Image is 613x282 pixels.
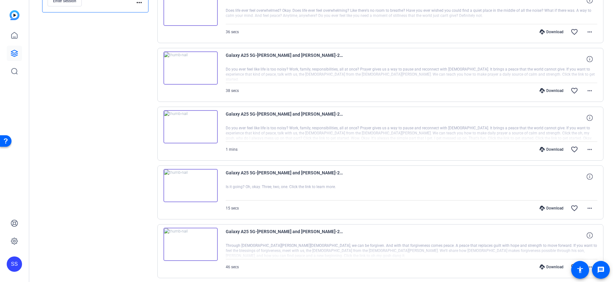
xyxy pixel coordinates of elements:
[571,146,578,153] mat-icon: favorite_border
[10,10,19,20] img: blue-gradient.svg
[536,206,567,211] div: Download
[571,87,578,95] mat-icon: favorite_border
[226,169,344,184] span: Galaxy A25 5G-[PERSON_NAME] and [PERSON_NAME]-2025-08-27-12-15-34-747-0
[163,51,218,85] img: thumb-nail
[576,266,584,274] mat-icon: accessibility
[586,204,594,212] mat-icon: more_horiz
[586,263,594,271] mat-icon: more_horiz
[226,88,239,93] span: 38 secs
[226,265,239,269] span: 46 secs
[7,256,22,272] div: SS
[226,147,238,152] span: 1 mins
[536,88,567,93] div: Download
[226,110,344,126] span: Galaxy A25 5G-[PERSON_NAME] and [PERSON_NAME]-2025-08-27-12-21-15-551-0
[586,28,594,36] mat-icon: more_horiz
[536,264,567,270] div: Download
[571,28,578,36] mat-icon: favorite_border
[571,263,578,271] mat-icon: favorite_border
[226,30,239,34] span: 36 secs
[536,29,567,34] div: Download
[586,87,594,95] mat-icon: more_horiz
[226,206,239,210] span: 15 secs
[226,51,344,67] span: Galaxy A25 5G-[PERSON_NAME] and [PERSON_NAME]-2025-08-27-12-22-52-417-0
[226,228,344,243] span: Galaxy A25 5G-[PERSON_NAME] and [PERSON_NAME]-2025-08-27-12-14-05-543-0
[163,110,218,143] img: thumb-nail
[586,146,594,153] mat-icon: more_horiz
[163,169,218,202] img: thumb-nail
[536,147,567,152] div: Download
[597,266,605,274] mat-icon: message
[571,204,578,212] mat-icon: favorite_border
[163,228,218,261] img: thumb-nail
